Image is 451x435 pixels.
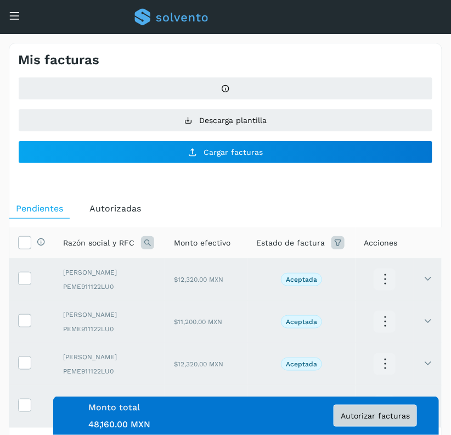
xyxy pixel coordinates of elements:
[341,412,410,420] span: Autorizar facturas
[18,141,433,164] button: Cargar facturas
[204,148,263,156] span: Cargar facturas
[286,360,317,368] p: Aceptada
[88,419,150,430] span: 48,160.00 MXN
[63,237,134,249] span: Razón social y RFC
[174,237,230,249] span: Monto efectivo
[18,109,433,132] button: Descarga plantilla
[63,352,156,362] span: [PERSON_NAME]
[364,237,398,249] span: Acciones
[286,318,317,326] p: Aceptada
[174,360,223,368] span: $12,320.00 MXN
[334,405,417,427] button: Autorizar facturas
[63,324,156,334] span: PEME911122LU0
[63,366,156,376] span: PEME911122LU0
[89,203,141,214] span: Autorizadas
[63,394,156,404] span: [PERSON_NAME]
[256,237,325,249] span: Estado de factura
[63,267,156,277] span: [PERSON_NAME]
[16,203,63,214] span: Pendientes
[63,310,156,320] span: [PERSON_NAME]
[200,116,267,124] span: Descarga plantilla
[286,276,317,283] p: Aceptada
[174,318,222,326] span: $11,200.00 MXN
[174,276,223,283] span: $12,320.00 MXN
[63,282,156,292] span: PEME911122LU0
[18,52,99,68] h4: Mis facturas
[88,402,140,412] label: Monto total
